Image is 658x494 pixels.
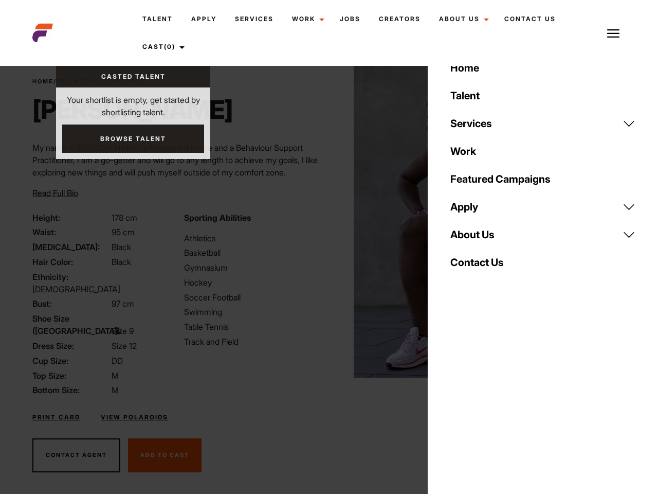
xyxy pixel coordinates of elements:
strong: Sporting Abilities [184,213,251,223]
span: (0) [164,43,175,50]
h1: [PERSON_NAME] [32,94,232,125]
li: Athletics [184,232,323,244]
a: Work [283,5,331,33]
li: Table Tennis [184,321,323,333]
img: cropped-aefm-brand-fav-22-square.png [32,23,53,43]
span: Black [112,242,131,252]
li: Basketball [184,246,323,259]
img: Burger icon [607,27,619,40]
span: Cup Size: [32,355,109,367]
li: Gymnasium [184,261,323,274]
a: About Us [430,5,495,33]
span: 178 cm [112,213,137,223]
span: Size 12 [112,341,137,351]
span: Height: [32,211,109,224]
a: Apply [444,193,642,221]
span: DD [112,356,123,366]
button: Read Full Bio [32,187,78,199]
li: Hockey [184,276,323,289]
a: Home [32,78,53,85]
span: [MEDICAL_DATA]: [32,241,109,253]
a: Talent [133,5,182,33]
a: Services [226,5,283,33]
a: Print Card [32,413,80,422]
span: Shoe Size ([GEOGRAPHIC_DATA]): [32,312,109,337]
a: Apply [182,5,226,33]
span: Read Full Bio [32,188,78,198]
span: / / [32,77,147,86]
p: Your shortlist is empty, get started by shortlisting talent. [56,87,210,118]
span: Ethnicity: [32,271,109,283]
a: Browse Talent [62,125,204,153]
span: M [112,385,119,395]
a: Casted Talent [56,66,210,87]
a: Home [444,54,642,82]
button: Add To Cast [128,438,202,472]
span: Bottom Size: [32,384,109,396]
a: Talent [444,82,642,110]
span: Waist: [32,226,109,238]
button: Contact Agent [32,438,120,472]
span: Add To Cast [140,451,189,458]
span: 95 cm [112,227,135,237]
a: Jobs [331,5,370,33]
span: [DEMOGRAPHIC_DATA] [32,284,120,294]
span: Black [112,257,131,267]
li: Swimming [184,306,323,318]
span: Top Size: [32,369,109,382]
a: Featured Campaigns [444,165,642,193]
span: M [112,370,119,381]
a: Creators [370,5,430,33]
span: Size 9 [112,326,134,336]
span: Bust: [32,297,109,310]
a: About Us [444,221,642,249]
a: Contact Us [495,5,565,33]
li: Soccer Football [184,291,323,304]
li: Track and Field [184,336,323,348]
span: 97 cm [112,298,134,309]
a: Services [444,110,642,137]
span: Hair Color: [32,256,109,268]
span: My name is [PERSON_NAME] a Registered Nurse and a Behaviour Support Practitioner, I am a go-gette... [32,143,318,178]
a: Cast(0) [133,33,191,61]
span: Dress Size: [32,340,109,352]
a: Contact Us [444,249,642,276]
a: View Polaroids [101,413,168,422]
a: Work [444,137,642,165]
